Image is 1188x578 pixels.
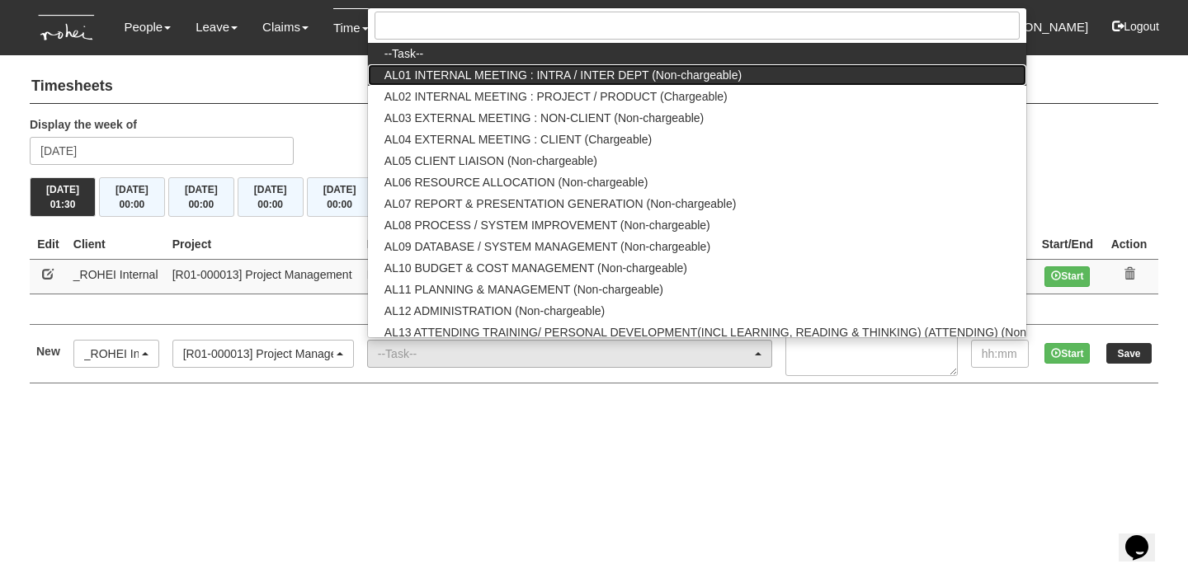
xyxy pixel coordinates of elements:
[327,199,352,210] span: 00:00
[384,67,742,83] span: AL01 INTERNAL MEETING : INTRA / INTER DEPT (Non-chargeable)
[375,12,1020,40] input: Search
[1101,7,1171,46] button: Logout
[384,238,710,255] span: AL09 DATABASE / SYSTEM MANAGEMENT (Non-chargeable)
[262,8,309,46] a: Claims
[384,110,704,126] span: AL03 EXTERNAL MEETING : NON-CLIENT (Non-chargeable)
[971,8,1089,46] a: [PERSON_NAME]
[36,343,60,359] label: New
[1035,229,1100,260] th: Start/End
[361,229,779,260] th: Project Task
[384,303,605,319] span: AL12 ADMINISTRATION (Non-chargeable)
[1119,512,1171,562] iframe: chat widget
[384,88,728,105] span: AL02 INTERNAL MEETING : PROJECT / PRODUCT (Chargeable)
[1106,343,1152,364] input: Save
[196,8,238,46] a: Leave
[172,340,354,368] button: [R01-000013] Project Management
[384,153,597,169] span: AL05 CLIENT LIAISON (Non-chargeable)
[120,199,145,210] span: 00:00
[257,199,283,210] span: 00:00
[367,340,772,368] button: --Task--
[166,229,361,260] th: Project
[384,45,423,62] span: --Task--
[384,195,737,212] span: AL07 REPORT & PRESENTATION GENERATION (Non-chargeable)
[1044,343,1090,364] button: Start
[1100,229,1158,260] th: Action
[168,177,234,217] button: [DATE]00:00
[188,199,214,210] span: 00:00
[30,70,1158,104] h4: Timesheets
[30,177,1158,217] div: Timesheet Week Summary
[384,260,687,276] span: AL10 BUDGET & COST MANAGEMENT (Non-chargeable)
[30,229,67,260] th: Edit
[166,259,361,294] td: [R01-000013] Project Management
[384,174,648,190] span: AL06 RESOURCE ALLOCATION (Non-chargeable)
[67,229,166,260] th: Client
[384,131,652,148] span: AL04 EXTERNAL MEETING : CLIENT (Chargeable)
[84,345,139,362] div: _ROHEI Internal
[971,340,1029,368] input: hh:mm
[384,217,710,233] span: AL08 PROCESS / SYSTEM IMPROVEMENT (Non-chargeable)
[73,340,159,368] button: _ROHEI Internal
[238,177,304,217] button: [DATE]00:00
[50,199,76,210] span: 01:30
[30,116,137,133] label: Display the week of
[183,345,333,362] div: [R01-000013] Project Management
[378,345,752,362] div: --Task--
[30,177,96,217] button: [DATE]01:30
[1044,266,1090,287] button: Start
[67,259,166,294] td: _ROHEI Internal
[333,8,369,47] a: Time
[99,177,165,217] button: [DATE]00:00
[307,177,373,217] button: [DATE]00:00
[361,259,779,294] td: RO01 STAFF COMM/D, EVENTS, LEAD [PERSON_NAME] (Non-chargeable)
[384,324,1091,341] span: AL13 ATTENDING TRAINING/ PERSONAL DEVELOPMENT(INCL LEARNING, READING & THINKING) (ATTENDING) (Non...
[384,281,663,298] span: AL11 PLANNING & MANAGEMENT (Non-chargeable)
[124,8,171,46] a: People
